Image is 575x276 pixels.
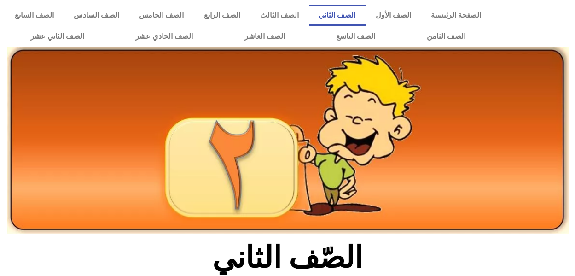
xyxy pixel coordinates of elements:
a: الصف الثاني [309,5,366,26]
a: الصف الخامس [129,5,194,26]
a: الصف الأول [366,5,421,26]
a: الصفحة الرئيسية [421,5,491,26]
h2: الصّف الثاني [135,240,440,276]
a: الصف السادس [64,5,129,26]
a: الصف السابع [5,5,64,26]
a: الصف الحادي عشر [110,26,219,47]
a: الصف التاسع [311,26,401,47]
a: الصف العاشر [219,26,311,47]
a: الصف الثاني عشر [5,26,110,47]
a: الصف الثالث [250,5,308,26]
a: الصف الرابع [194,5,250,26]
a: الصف الثامن [401,26,491,47]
